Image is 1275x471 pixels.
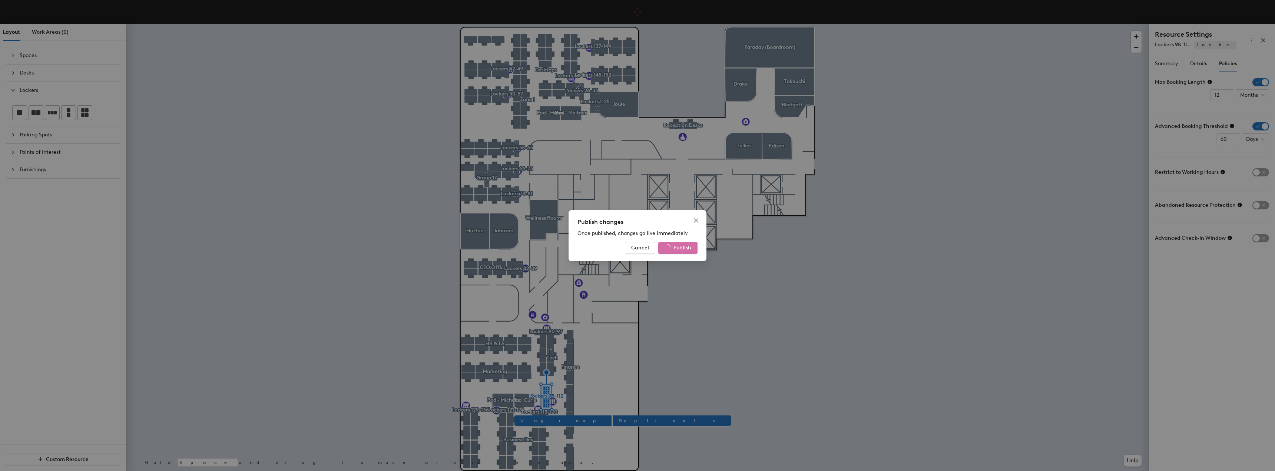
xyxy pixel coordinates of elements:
[663,243,672,251] span: loading
[693,218,699,223] span: close
[690,215,702,226] button: Close
[625,242,655,254] button: Cancel
[673,245,691,251] span: Publish
[577,218,698,226] div: Publish changes
[690,218,702,223] span: Close
[658,242,698,254] button: Publish
[631,245,649,251] span: Cancel
[577,230,688,236] span: Once published, changes go live immediately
